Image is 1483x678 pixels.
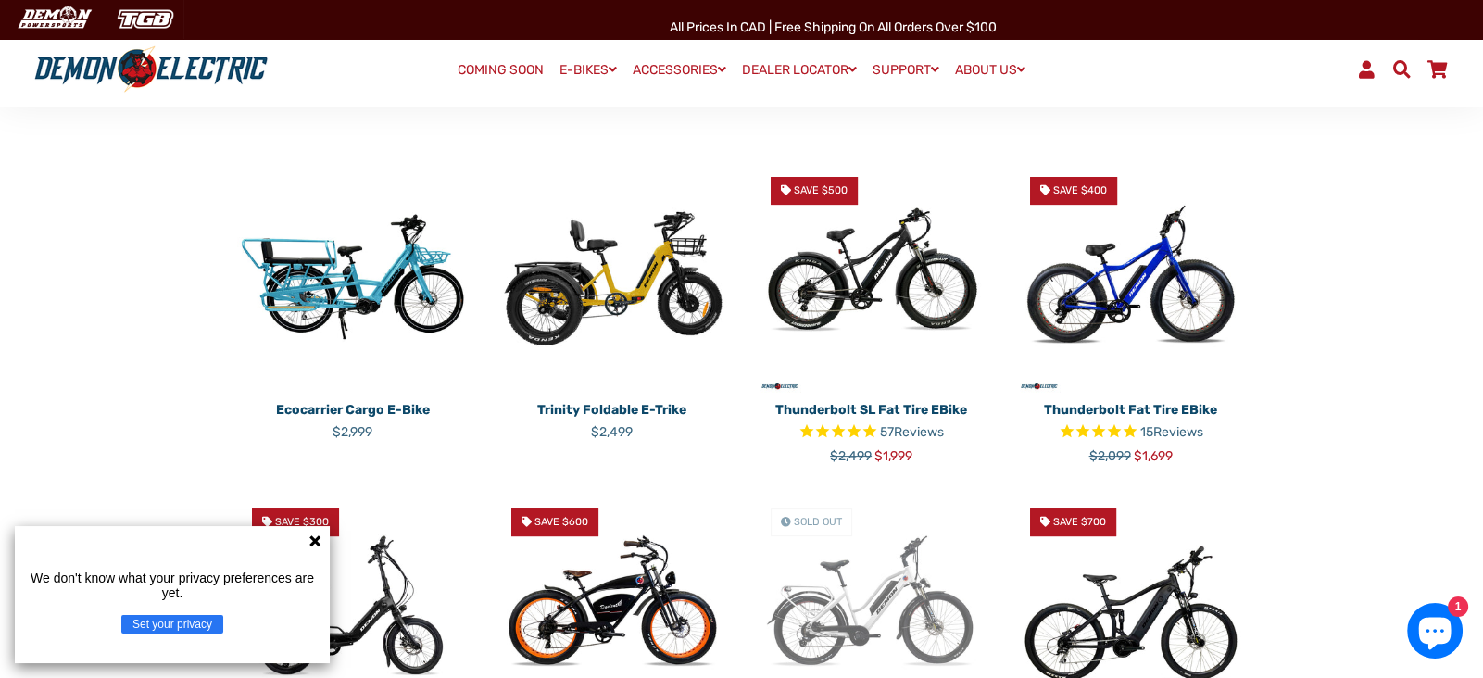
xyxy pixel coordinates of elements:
[1089,448,1131,464] span: $2,099
[1053,516,1106,528] span: Save $700
[534,516,588,528] span: Save $600
[1015,422,1247,444] span: Rated 4.8 out of 5 stars 15 reviews
[22,571,322,600] p: We don't know what your privacy preferences are yet.
[1401,603,1468,663] inbox-online-store-chat: Shopify online store chat
[756,422,987,444] span: Rated 4.9 out of 5 stars 57 reviews
[1015,162,1247,394] img: Thunderbolt Fat Tire eBike - Demon Electric
[670,19,997,35] span: All Prices in CAD | Free shipping on all orders over $100
[756,394,987,466] a: Thunderbolt SL Fat Tire eBike Rated 4.9 out of 5 stars 57 reviews $2,499 $1,999
[1053,184,1107,196] span: Save $400
[28,45,274,94] img: Demon Electric logo
[9,4,98,34] img: Demon Electric
[949,56,1032,83] a: ABOUT US
[237,162,469,394] img: Ecocarrier Cargo E-Bike
[237,400,469,420] p: Ecocarrier Cargo E-Bike
[756,162,987,394] a: Thunderbolt SL Fat Tire eBike - Demon Electric Save $500
[830,448,872,464] span: $2,499
[874,448,912,464] span: $1,999
[1153,424,1203,440] span: Reviews
[1134,448,1173,464] span: $1,699
[1015,162,1247,394] a: Thunderbolt Fat Tire eBike - Demon Electric Save $400
[121,615,223,634] button: Set your privacy
[553,56,623,83] a: E-BIKES
[275,516,329,528] span: Save $300
[794,516,842,528] span: Sold Out
[496,162,728,394] img: Trinity Foldable E-Trike
[237,394,469,442] a: Ecocarrier Cargo E-Bike $2,999
[880,424,944,440] span: 57 reviews
[894,424,944,440] span: Reviews
[735,56,863,83] a: DEALER LOCATOR
[333,424,372,440] span: $2,999
[591,424,633,440] span: $2,499
[794,184,848,196] span: Save $500
[451,57,550,83] a: COMING SOON
[1015,400,1247,420] p: Thunderbolt Fat Tire eBike
[626,56,733,83] a: ACCESSORIES
[756,162,987,394] img: Thunderbolt SL Fat Tire eBike - Demon Electric
[107,4,183,34] img: TGB Canada
[1015,394,1247,466] a: Thunderbolt Fat Tire eBike Rated 4.8 out of 5 stars 15 reviews $2,099 $1,699
[1140,424,1203,440] span: 15 reviews
[496,400,728,420] p: Trinity Foldable E-Trike
[756,400,987,420] p: Thunderbolt SL Fat Tire eBike
[866,56,946,83] a: SUPPORT
[496,394,728,442] a: Trinity Foldable E-Trike $2,499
